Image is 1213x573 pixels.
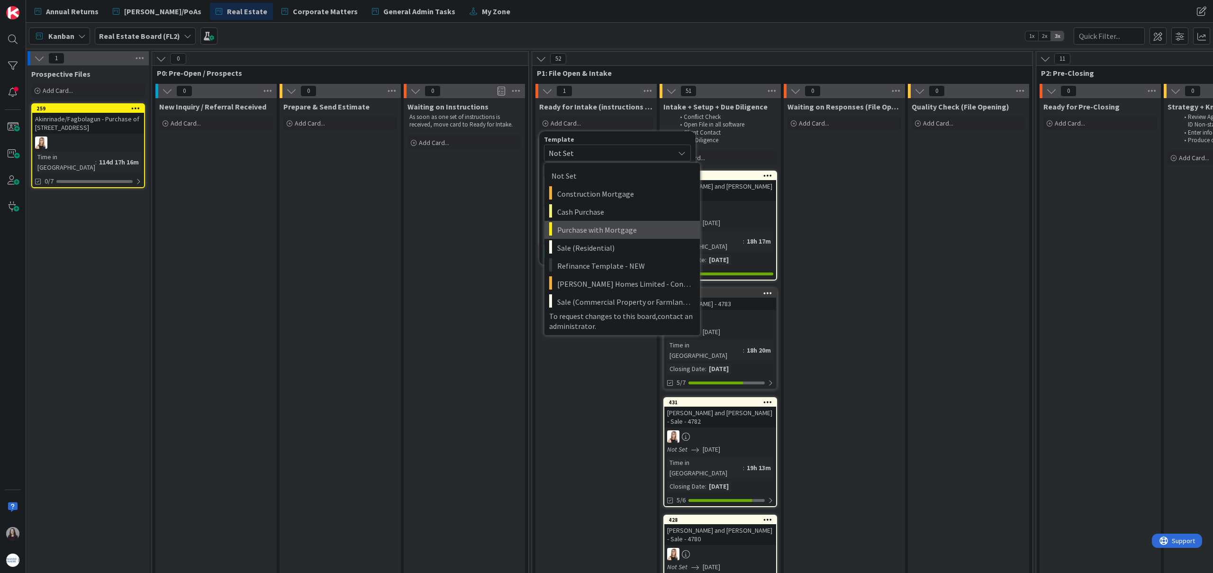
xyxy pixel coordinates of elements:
span: 1 [556,85,572,97]
span: Kanban [48,30,74,42]
span: : [95,157,97,167]
span: 0/7 [45,176,54,186]
div: 431[PERSON_NAME] and [PERSON_NAME] - Sale - 4782 [664,398,776,427]
div: 428[PERSON_NAME] and [PERSON_NAME] - Sale - 4780 [664,516,776,545]
span: 0 [170,53,186,64]
div: Akinrinade/Fagbolagun - Purchase of [STREET_ADDRESS] [32,113,144,134]
span: 11 [1054,53,1070,64]
img: avatar [6,554,19,567]
span: Add Card... [43,86,73,95]
span: Not Set [552,170,688,182]
span: : [743,463,744,473]
span: 51 [680,85,697,97]
div: DB [664,548,776,560]
span: Sale (Residential) [557,242,693,254]
div: [DATE] [706,481,731,491]
a: My Zone [464,3,516,20]
span: 5/7 [677,378,686,388]
span: Waiting on Responses (File Opening) [788,102,901,111]
span: Add Card... [551,119,581,127]
div: [PERSON_NAME] and [PERSON_NAME] - 4784 [664,180,776,201]
span: Refinance Template - NEW [557,260,693,272]
a: Purchase with Mortgage [544,221,700,239]
span: Add Card... [419,138,449,147]
span: : [705,255,706,265]
span: Real Estate [227,6,267,17]
div: 428 [664,516,776,524]
span: Quality Check (File Opening) [912,102,1009,111]
i: Not Set [667,563,688,571]
div: Closing Date [667,364,705,374]
div: 259Akinrinade/Fagbolagun - Purchase of [STREET_ADDRESS] [32,104,144,134]
span: To request changes to this board, . [549,311,693,331]
div: Time in [GEOGRAPHIC_DATA] [667,457,743,478]
span: Intake + Setup + Due Diligence [663,102,768,111]
span: Add Card... [1055,119,1085,127]
span: : [705,481,706,491]
a: [PERSON_NAME]/PoAs [107,3,207,20]
span: [PERSON_NAME] Homes Limited - Construction Mortgage [557,278,693,290]
a: General Admin Tasks [366,3,461,20]
div: DB [32,136,144,149]
span: contact an administrator [549,311,693,331]
span: 0 [300,85,317,97]
span: P0: Pre-Open / Prospects [157,68,516,78]
div: 428 [669,517,776,523]
p: As soon as one set of instructions is received, move card to Ready for Intake. [409,113,519,129]
div: 114d 17h 16m [97,157,141,167]
span: [DATE] [703,218,720,228]
span: 0 [176,85,192,97]
div: Closing Date [667,481,705,491]
div: DB [664,204,776,216]
b: Real Estate Board (FL2) [99,31,180,41]
div: Time in [GEOGRAPHIC_DATA] [667,340,743,361]
span: 0 [425,85,441,97]
li: Open File in all software [675,121,776,128]
div: 18h 17m [744,236,773,246]
span: Add Card... [295,119,325,127]
span: Waiting on Instructions [407,102,489,111]
a: Corporate Matters [276,3,363,20]
span: 0 [1185,85,1201,97]
span: 1x [1025,31,1038,41]
span: : [743,236,744,246]
li: Conflict Check [675,113,776,121]
img: BC [6,527,19,540]
a: Annual Returns [29,3,104,20]
span: Ready for Pre-Closing [1043,102,1120,111]
img: DB [35,136,47,149]
div: 431 [669,399,776,406]
img: DB [667,430,679,443]
span: Purchase with Mortgage [557,224,693,236]
span: Add Card... [1179,154,1209,162]
span: 52 [550,53,566,64]
span: [PERSON_NAME]/PoAs [124,6,201,17]
div: 433 [669,173,776,179]
span: 0 [1060,85,1077,97]
div: [PERSON_NAME] and [PERSON_NAME] - Sale - 4780 [664,524,776,545]
span: 2x [1038,31,1051,41]
div: [DATE] [706,255,731,265]
span: New Inquiry / Referral Received [159,102,266,111]
img: DB [667,548,679,560]
span: Cash Purchase [557,206,693,218]
div: 259 [36,105,144,112]
div: 259 [32,104,144,113]
span: General Admin Tasks [383,6,455,17]
span: Prepare & Send Estimate [283,102,370,111]
span: Support [20,1,43,13]
span: Add Card... [799,119,829,127]
span: : [705,364,706,374]
a: [PERSON_NAME] Homes Limited - Construction Mortgage [544,275,700,293]
span: Annual Returns [46,6,99,17]
a: Not Set [544,167,700,185]
div: 18h 20m [744,345,773,355]
li: Due Diligence [675,136,776,144]
span: Prospective Files [31,69,91,79]
div: 431 [664,398,776,407]
a: Sale (Commercial Property or Farmland Transaction) [544,293,700,311]
a: Construction Mortgage [544,185,700,203]
a: Sale (Residential) [544,239,700,257]
a: Cash Purchase [544,203,700,221]
span: Add Card... [171,119,201,127]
